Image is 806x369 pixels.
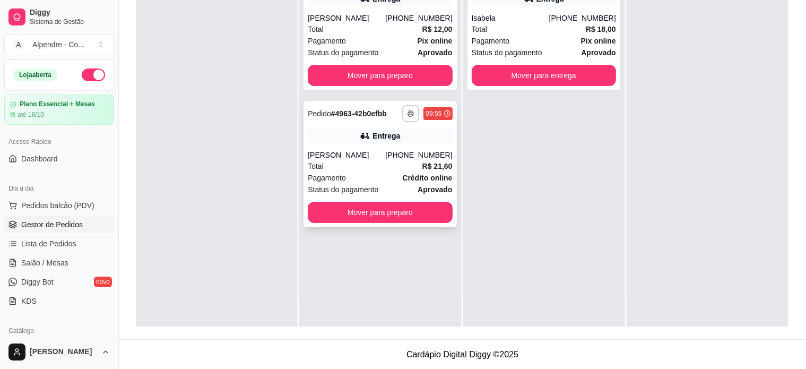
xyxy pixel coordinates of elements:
span: Pagamento [308,172,346,184]
span: Dashboard [21,153,58,164]
button: Pedidos balcão (PDV) [4,197,114,214]
span: Status do pagamento [308,47,378,58]
span: Diggy Bot [21,277,54,287]
span: Gestor de Pedidos [21,219,83,230]
article: Plano Essencial + Mesas [20,100,95,108]
div: [PERSON_NAME] [308,150,385,160]
strong: aprovado [418,48,452,57]
span: Total [308,23,324,35]
button: [PERSON_NAME] [4,339,114,365]
span: Status do pagamento [308,184,378,195]
span: Lista de Pedidos [21,238,76,249]
span: Pagamento [308,35,346,47]
div: Loja aberta [13,69,57,81]
strong: Pix online [581,37,616,45]
span: Total [308,160,324,172]
a: Diggy Botnovo [4,273,114,290]
div: Entrega [372,131,400,141]
article: até 16/10 [18,110,44,119]
strong: Pix online [417,37,452,45]
span: Pedido [308,109,331,118]
button: Mover para entrega [472,65,616,86]
span: A [13,39,24,50]
strong: Crédito online [402,174,452,182]
span: [PERSON_NAME] [30,347,97,357]
strong: R$ 12,00 [422,25,453,33]
div: [PHONE_NUMBER] [385,13,452,23]
div: [PHONE_NUMBER] [385,150,452,160]
strong: # 4963-42b0efbb [331,109,387,118]
button: Alterar Status [82,68,105,81]
span: Pedidos balcão (PDV) [21,200,94,211]
div: Isabela [472,13,549,23]
span: Salão / Mesas [21,258,68,268]
span: Pagamento [472,35,510,47]
div: Alpendre - Co ... [32,39,84,50]
div: [PHONE_NUMBER] [549,13,616,23]
div: [PERSON_NAME] [308,13,385,23]
a: Lista de Pedidos [4,235,114,252]
strong: aprovado [418,185,452,194]
a: DiggySistema de Gestão [4,4,114,30]
button: Select a team [4,34,114,55]
div: Catálogo [4,322,114,339]
button: Mover para preparo [308,202,452,223]
div: Acesso Rápido [4,133,114,150]
button: Mover para preparo [308,65,452,86]
span: Status do pagamento [472,47,542,58]
strong: R$ 21,60 [422,162,453,170]
div: Dia a dia [4,180,114,197]
span: KDS [21,296,37,306]
a: Plano Essencial + Mesasaté 16/10 [4,95,114,125]
a: Dashboard [4,150,114,167]
span: Total [472,23,488,35]
div: 09:55 [426,109,441,118]
a: KDS [4,293,114,310]
span: Sistema de Gestão [30,18,110,26]
a: Gestor de Pedidos [4,216,114,233]
span: Diggy [30,8,110,18]
a: Salão / Mesas [4,254,114,271]
strong: R$ 18,00 [586,25,616,33]
strong: aprovado [581,48,616,57]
